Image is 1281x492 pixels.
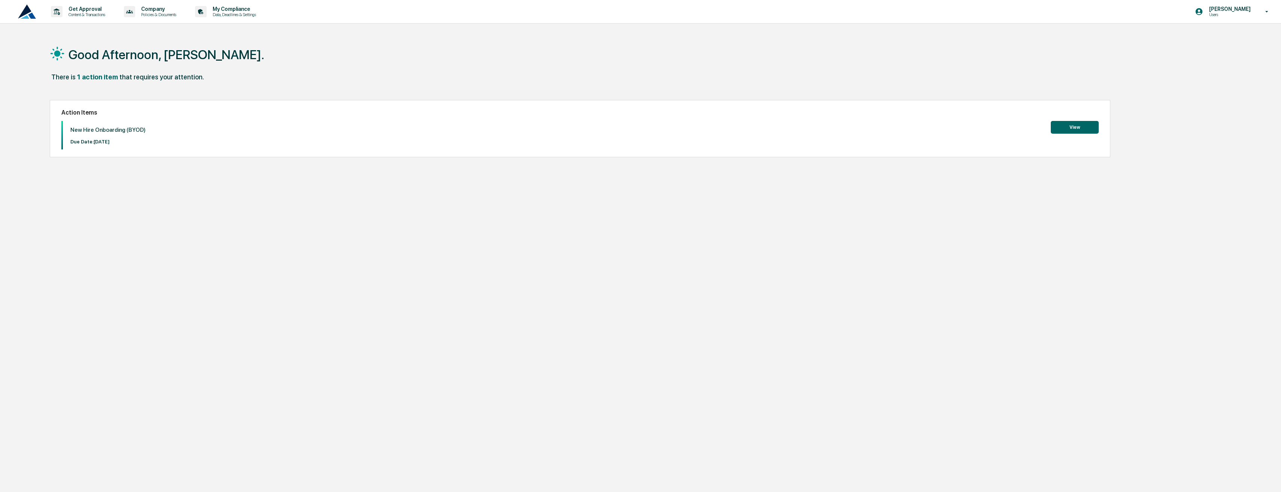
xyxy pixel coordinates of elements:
[51,73,76,81] div: There is
[207,6,260,12] p: My Compliance
[1051,123,1099,130] a: View
[135,12,180,17] p: Policies & Documents
[1203,6,1254,12] p: [PERSON_NAME]
[70,139,146,145] p: Due Date: [DATE]
[61,109,1099,116] h2: Action Items
[70,127,146,133] p: New Hire Onboarding (BYOD)
[119,73,204,81] div: that requires your attention.
[63,6,109,12] p: Get Approval
[135,6,180,12] p: Company
[69,47,264,62] h1: Good Afternoon, [PERSON_NAME].
[18,4,36,19] img: logo
[63,12,109,17] p: Content & Transactions
[77,73,118,81] div: 1 action item
[207,12,260,17] p: Data, Deadlines & Settings
[1051,121,1099,134] button: View
[1203,12,1254,17] p: Users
